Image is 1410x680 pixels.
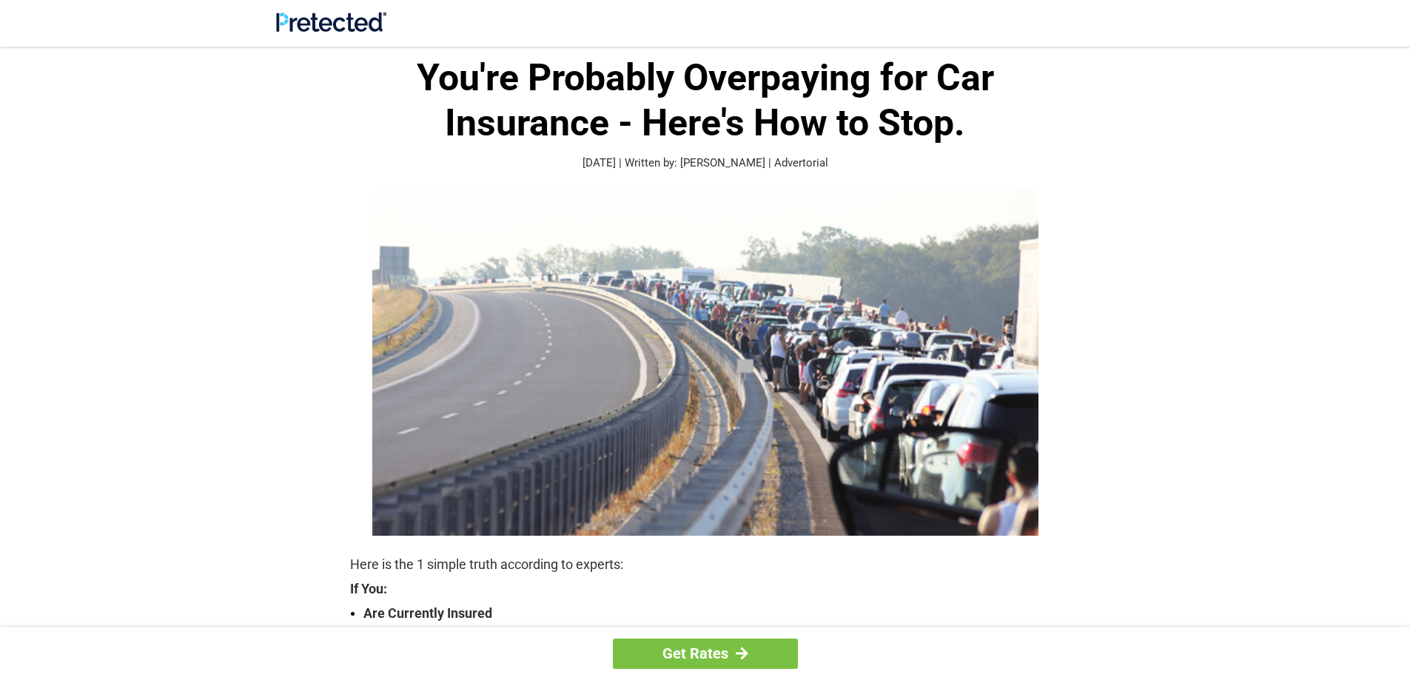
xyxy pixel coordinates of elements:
a: Site Logo [276,21,386,35]
p: Here is the 1 simple truth according to experts: [350,554,1061,575]
a: Get Rates [613,639,798,669]
h1: You're Probably Overpaying for Car Insurance - Here's How to Stop. [350,55,1061,146]
strong: If You: [350,582,1061,596]
p: [DATE] | Written by: [PERSON_NAME] | Advertorial [350,155,1061,172]
strong: Are Over The Age Of [DEMOGRAPHIC_DATA] [363,624,1061,644]
img: Site Logo [276,12,386,32]
strong: Are Currently Insured [363,603,1061,624]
